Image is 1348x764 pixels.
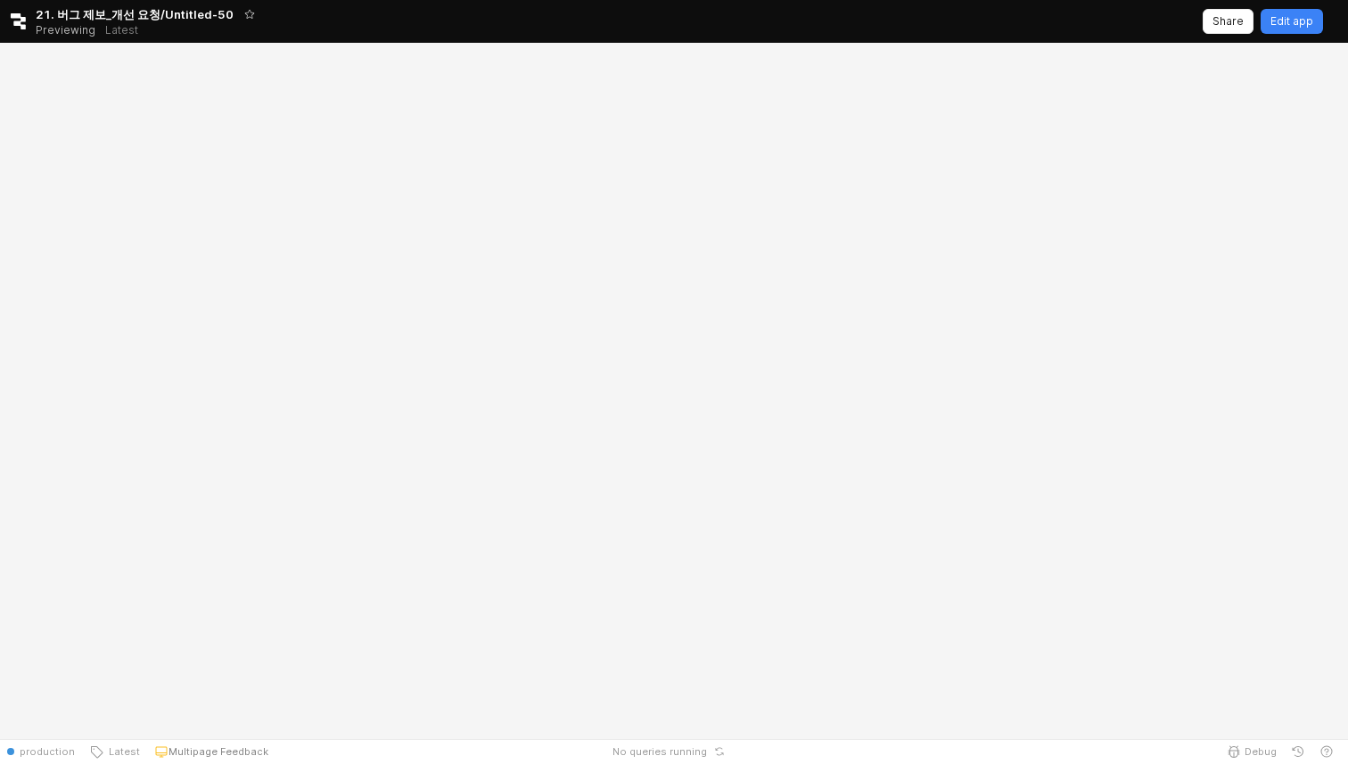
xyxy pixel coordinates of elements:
button: Edit app [1261,9,1323,34]
button: Debug [1220,739,1284,764]
p: Share [1212,14,1244,29]
span: production [20,744,75,759]
button: Share app [1203,9,1253,34]
span: No queries running [612,744,707,759]
p: Edit app [1270,14,1313,29]
button: Help [1312,739,1341,764]
button: Releases and History [95,18,148,43]
p: Multipage Feedback [168,744,268,759]
span: Debug [1245,744,1277,759]
p: Latest [105,23,138,37]
button: Reset app state [711,746,728,757]
button: Latest [82,739,147,764]
span: 21. 버그 제보_개선 요청/Untitled-50 [36,5,234,23]
button: Multipage Feedback [147,739,275,764]
div: Previewing Latest [36,18,148,43]
span: Latest [103,744,140,759]
span: Previewing [36,21,95,39]
button: Add app to favorites [241,5,259,23]
button: History [1284,739,1312,764]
